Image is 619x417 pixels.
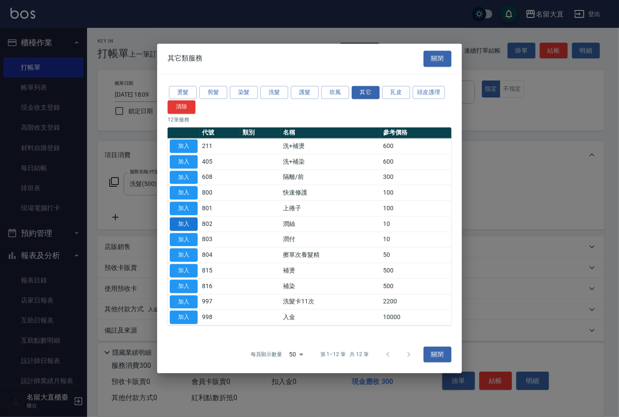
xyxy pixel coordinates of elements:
[352,86,380,99] button: 其它
[230,86,258,99] button: 染髮
[200,138,240,154] td: 211
[281,216,381,232] td: 潤絲
[168,54,202,63] span: 其它類服務
[381,127,451,138] th: 參考價格
[281,263,381,279] td: 補燙
[381,216,451,232] td: 10
[200,279,240,294] td: 816
[170,249,198,262] button: 加入
[170,202,198,215] button: 加入
[281,169,381,185] td: 隔離/前
[170,295,198,309] button: 加入
[169,86,197,99] button: 燙髮
[381,201,451,216] td: 100
[281,309,381,325] td: 入金
[170,171,198,184] button: 加入
[281,294,381,309] td: 洗髮卡11次
[382,86,410,99] button: 瓦皮
[200,185,240,201] td: 800
[281,201,381,216] td: 上捲子
[170,186,198,200] button: 加入
[321,86,349,99] button: 吹風
[381,263,451,279] td: 500
[170,233,198,246] button: 加入
[200,263,240,279] td: 815
[381,309,451,325] td: 10000
[281,247,381,263] td: 擦單次養髮精
[381,154,451,170] td: 600
[251,351,282,359] p: 每頁顯示數量
[260,86,288,99] button: 洗髮
[240,127,281,138] th: 類別
[281,138,381,154] td: 洗+補燙
[281,185,381,201] td: 快速修護
[424,50,451,67] button: 關閉
[381,247,451,263] td: 50
[170,139,198,153] button: 加入
[168,116,451,124] p: 12 筆服務
[281,279,381,294] td: 補染
[381,232,451,247] td: 10
[200,247,240,263] td: 804
[170,311,198,324] button: 加入
[170,264,198,277] button: 加入
[199,86,227,99] button: 剪髮
[413,86,445,99] button: 頭皮護理
[168,101,195,114] button: 清除
[200,127,240,138] th: 代號
[281,232,381,247] td: 潤付
[200,201,240,216] td: 801
[200,294,240,309] td: 997
[291,86,319,99] button: 護髮
[200,232,240,247] td: 803
[424,346,451,363] button: 關閉
[381,279,451,294] td: 500
[381,138,451,154] td: 600
[381,185,451,201] td: 100
[200,309,240,325] td: 998
[170,279,198,293] button: 加入
[200,216,240,232] td: 802
[320,351,369,359] p: 第 1–12 筆 共 12 筆
[281,127,381,138] th: 名稱
[381,294,451,309] td: 2200
[200,169,240,185] td: 608
[170,217,198,231] button: 加入
[170,155,198,168] button: 加入
[281,154,381,170] td: 洗+補染
[381,169,451,185] td: 300
[200,154,240,170] td: 405
[286,343,306,366] div: 50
